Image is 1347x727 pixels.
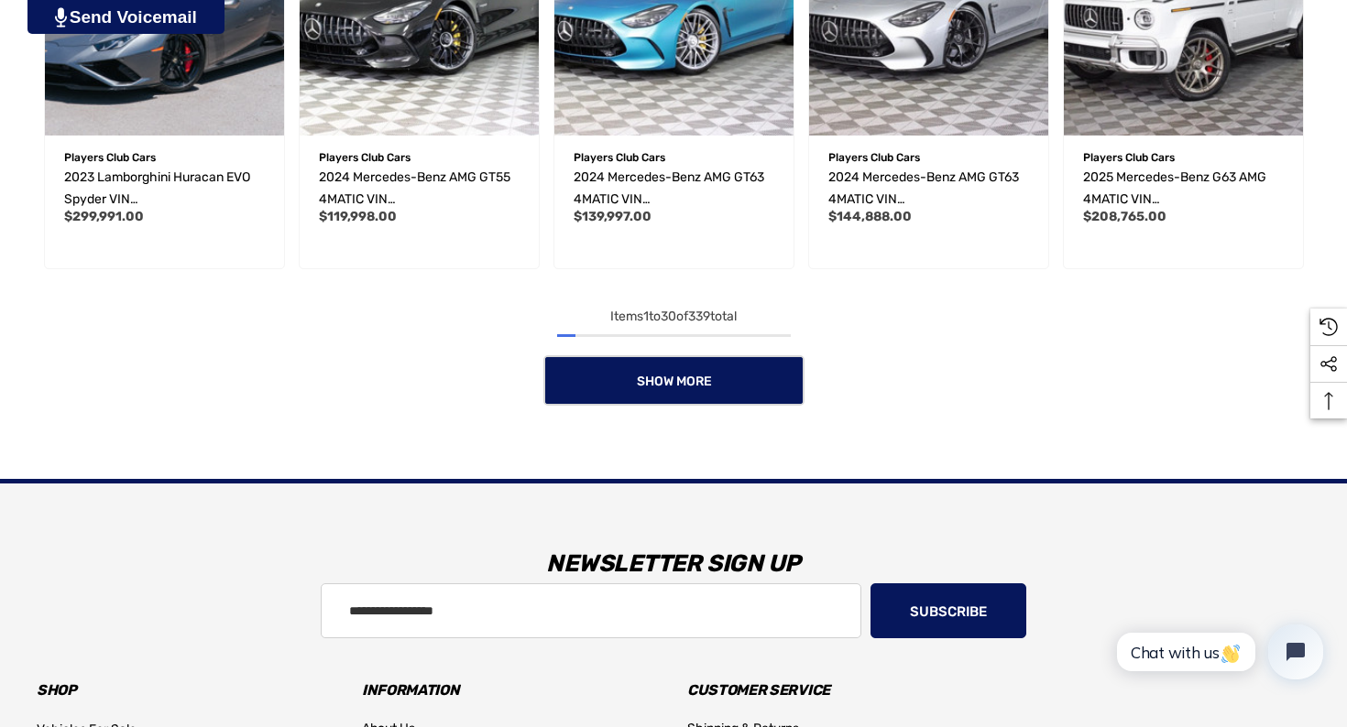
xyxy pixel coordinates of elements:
h3: Customer Service [687,678,985,703]
span: 30 [661,309,676,324]
p: Players Club Cars [319,146,520,169]
iframe: Tidio Chat [1097,609,1339,695]
span: 2023 Lamborghini Huracan EVO Spyder VIN [US_VEHICLE_IDENTIFICATION_NUMBER] [64,169,260,251]
a: Show More [543,355,805,406]
h3: Information [362,678,660,703]
h3: Shop [37,678,334,703]
svg: Social Media [1320,355,1338,374]
span: $144,888.00 [828,209,912,224]
span: 2025 Mercedes-Benz G63 AMG 4MATIC VIN [US_VEHICLE_IDENTIFICATION_NUMBER] [1083,169,1279,251]
p: Players Club Cars [64,146,265,169]
a: 2024 Mercedes-Benz AMG GT63 4MATIC VIN W1KRJ7JB0RF000528,$144,888.00 [828,167,1029,211]
a: 2025 Mercedes-Benz G63 AMG 4MATIC VIN W1NWH5AB7SX041079,$208,765.00 [1083,167,1284,211]
nav: pagination [37,306,1310,406]
p: Players Club Cars [828,146,1029,169]
span: 2024 Mercedes-Benz AMG GT63 4MATIC VIN [US_VEHICLE_IDENTIFICATION_NUMBER] [574,169,770,251]
span: $208,765.00 [1083,209,1166,224]
span: 339 [688,309,710,324]
span: 2024 Mercedes-Benz AMG GT55 4MATIC VIN [US_VEHICLE_IDENTIFICATION_NUMBER] [319,169,515,251]
span: 1 [643,309,649,324]
span: $119,998.00 [319,209,397,224]
h3: Newsletter Sign Up [23,537,1324,591]
a: 2023 Lamborghini Huracan EVO Spyder VIN ZHWUT5ZF8PLA22487,$299,991.00 [64,167,265,211]
a: 2024 Mercedes-Benz AMG GT63 4MATIC VIN W1KRJ7JB0RF001906,$139,997.00 [574,167,774,211]
p: Players Club Cars [574,146,774,169]
a: 2024 Mercedes-Benz AMG GT55 4MATIC VIN W1KRJ8AB8RF000444,$119,998.00 [319,167,520,211]
svg: Recently Viewed [1320,318,1338,336]
span: Show More [636,374,711,389]
span: 2024 Mercedes-Benz AMG GT63 4MATIC VIN [US_VEHICLE_IDENTIFICATION_NUMBER] [828,169,1024,251]
p: Players Club Cars [1083,146,1284,169]
span: $299,991.00 [64,209,144,224]
svg: Top [1310,392,1347,410]
div: Items to of total [37,306,1310,328]
button: Subscribe [871,583,1026,638]
span: $139,997.00 [574,209,652,224]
